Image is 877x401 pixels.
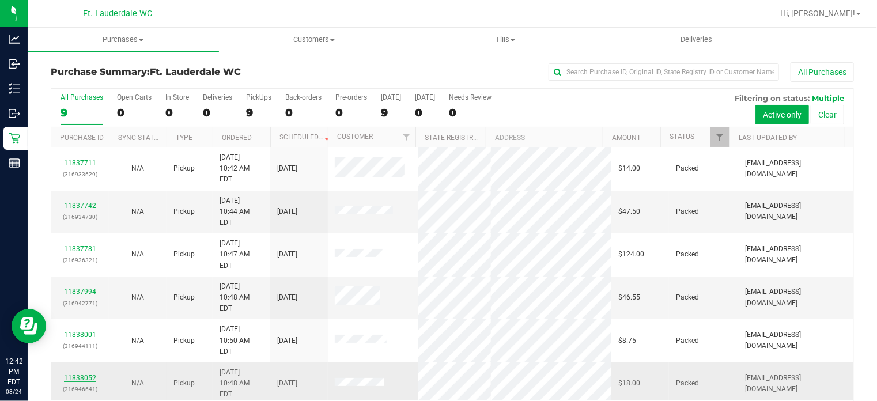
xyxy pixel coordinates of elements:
[173,335,195,346] span: Pickup
[449,106,492,119] div: 0
[745,373,846,395] span: [EMAIL_ADDRESS][DOMAIN_NAME]
[173,292,195,303] span: Pickup
[279,133,332,141] a: Scheduled
[58,298,102,309] p: (316942771)
[811,105,844,124] button: Clear
[58,169,102,180] p: (316933629)
[173,206,195,217] span: Pickup
[64,202,96,210] a: 11837742
[220,238,263,271] span: [DATE] 10:47 AM EDT
[277,249,297,260] span: [DATE]
[612,134,641,142] a: Amount
[415,106,435,119] div: 0
[676,378,699,389] span: Packed
[9,33,20,45] inline-svg: Analytics
[745,244,846,266] span: [EMAIL_ADDRESS][DOMAIN_NAME]
[549,63,779,81] input: Search Purchase ID, Original ID, State Registry ID or Customer Name...
[745,330,846,351] span: [EMAIL_ADDRESS][DOMAIN_NAME]
[61,106,103,119] div: 9
[173,378,195,389] span: Pickup
[9,83,20,94] inline-svg: Inventory
[58,384,102,395] p: (316946641)
[220,324,263,357] span: [DATE] 10:50 AM EDT
[745,158,846,180] span: [EMAIL_ADDRESS][DOMAIN_NAME]
[710,127,729,147] a: Filter
[285,93,322,101] div: Back-orders
[780,9,855,18] span: Hi, [PERSON_NAME]!
[131,249,144,260] button: N/A
[222,134,252,142] a: Ordered
[150,66,241,77] span: Ft. Lauderdale WC
[618,206,640,217] span: $47.50
[791,62,854,82] button: All Purchases
[60,134,104,142] a: Purchase ID
[396,127,415,147] a: Filter
[64,331,96,339] a: 11838001
[165,93,189,101] div: In Store
[51,67,319,77] h3: Purchase Summary:
[131,207,144,215] span: Not Applicable
[618,378,640,389] span: $18.00
[285,106,322,119] div: 0
[131,379,144,387] span: Not Applicable
[28,35,219,45] span: Purchases
[812,93,844,103] span: Multiple
[337,133,373,141] a: Customer
[381,106,401,119] div: 9
[425,134,486,142] a: State Registry ID
[58,211,102,222] p: (316934730)
[618,335,636,346] span: $8.75
[173,163,195,174] span: Pickup
[131,335,144,346] button: N/A
[9,157,20,169] inline-svg: Reports
[335,93,367,101] div: Pre-orders
[9,108,20,119] inline-svg: Outbound
[246,106,271,119] div: 9
[335,106,367,119] div: 0
[117,106,152,119] div: 0
[131,292,144,303] button: N/A
[735,93,810,103] span: Filtering on status:
[676,206,699,217] span: Packed
[203,106,232,119] div: 0
[618,249,644,260] span: $124.00
[665,35,728,45] span: Deliveries
[64,245,96,253] a: 11837781
[246,93,271,101] div: PickUps
[277,335,297,346] span: [DATE]
[618,163,640,174] span: $14.00
[131,163,144,174] button: N/A
[12,309,46,343] iframe: Resource center
[755,105,809,124] button: Active only
[745,286,846,308] span: [EMAIL_ADDRESS][DOMAIN_NAME]
[676,163,699,174] span: Packed
[118,134,162,142] a: Sync Status
[61,93,103,101] div: All Purchases
[131,336,144,345] span: Not Applicable
[277,163,297,174] span: [DATE]
[670,133,694,141] a: Status
[9,133,20,144] inline-svg: Retail
[131,378,144,389] button: N/A
[220,152,263,186] span: [DATE] 10:42 AM EDT
[220,367,263,400] span: [DATE] 10:48 AM EDT
[203,93,232,101] div: Deliveries
[117,93,152,101] div: Open Carts
[410,28,601,52] a: Tills
[277,292,297,303] span: [DATE]
[64,287,96,296] a: 11837994
[131,164,144,172] span: Not Applicable
[486,127,603,147] th: Address
[676,292,699,303] span: Packed
[58,341,102,351] p: (316944111)
[219,28,410,52] a: Customers
[676,335,699,346] span: Packed
[5,387,22,396] p: 08/24
[173,249,195,260] span: Pickup
[745,200,846,222] span: [EMAIL_ADDRESS][DOMAIN_NAME]
[64,374,96,382] a: 11838052
[64,159,96,167] a: 11837711
[676,249,699,260] span: Packed
[131,206,144,217] button: N/A
[58,255,102,266] p: (316936321)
